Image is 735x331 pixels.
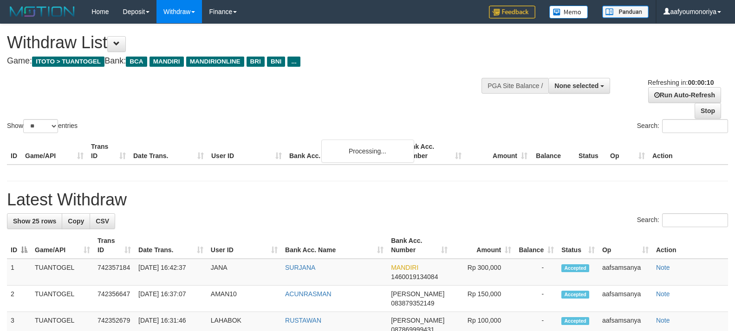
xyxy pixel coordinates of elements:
th: Date Trans.: activate to sort column ascending [135,232,207,259]
input: Search: [662,119,728,133]
label: Show entries [7,119,78,133]
th: ID: activate to sort column descending [7,232,31,259]
td: - [515,286,558,312]
img: panduan.png [602,6,649,18]
span: Copy 083879352149 to clipboard [391,299,434,307]
img: Feedback.jpg [489,6,535,19]
h1: Withdraw List [7,33,481,52]
td: Rp 150,000 [451,286,515,312]
span: MANDIRI [391,264,418,271]
span: Accepted [561,291,589,299]
th: Balance [531,138,575,165]
a: CSV [90,213,115,229]
a: SURJANA [285,264,315,271]
a: Note [656,264,670,271]
span: None selected [554,82,598,89]
div: PGA Site Balance / [481,78,548,94]
th: Status [575,138,606,165]
th: Op [606,138,649,165]
td: aafsamsanya [598,259,652,286]
td: 742356647 [94,286,135,312]
th: Op: activate to sort column ascending [598,232,652,259]
label: Search: [637,119,728,133]
span: ... [287,57,300,67]
td: aafsamsanya [598,286,652,312]
th: Game/API: activate to sort column ascending [31,232,94,259]
td: - [515,259,558,286]
td: [DATE] 16:42:37 [135,259,207,286]
th: Bank Acc. Number: activate to sort column ascending [387,232,451,259]
h1: Latest Withdraw [7,191,728,209]
th: User ID [208,138,286,165]
img: MOTION_logo.png [7,5,78,19]
span: Accepted [561,264,589,272]
th: Bank Acc. Number [399,138,465,165]
td: AMAN10 [207,286,281,312]
div: Processing... [321,140,414,163]
th: Game/API [21,138,87,165]
span: BNI [267,57,285,67]
a: Note [656,317,670,324]
th: Action [652,232,728,259]
td: TUANTOGEL [31,259,94,286]
td: Rp 300,000 [451,259,515,286]
span: BCA [126,57,147,67]
th: Bank Acc. Name: activate to sort column ascending [281,232,387,259]
button: None selected [548,78,610,94]
th: Action [649,138,728,165]
td: 742357184 [94,259,135,286]
span: ITOTO > TUANTOGEL [32,57,104,67]
a: Run Auto-Refresh [648,87,721,103]
td: TUANTOGEL [31,286,94,312]
span: Refreshing in: [648,79,714,86]
th: Bank Acc. Name [286,138,399,165]
label: Search: [637,213,728,227]
a: RUSTAWAN [285,317,321,324]
span: [PERSON_NAME] [391,317,444,324]
th: Status: activate to sort column ascending [558,232,598,259]
a: ACUNRASMAN [285,290,332,298]
td: [DATE] 16:37:07 [135,286,207,312]
span: MANDIRI [150,57,184,67]
strong: 00:00:10 [688,79,714,86]
span: Copy 1460019134084 to clipboard [391,273,438,280]
select: Showentries [23,119,58,133]
span: MANDIRIONLINE [186,57,244,67]
td: 1 [7,259,31,286]
span: Copy [68,217,84,225]
th: Date Trans. [130,138,208,165]
td: 2 [7,286,31,312]
span: CSV [96,217,109,225]
th: Trans ID: activate to sort column ascending [94,232,135,259]
th: ID [7,138,21,165]
input: Search: [662,213,728,227]
th: Balance: activate to sort column ascending [515,232,558,259]
span: Show 25 rows [13,217,56,225]
img: Button%20Memo.svg [549,6,588,19]
a: Show 25 rows [7,213,62,229]
td: JANA [207,259,281,286]
th: Amount [465,138,531,165]
span: BRI [247,57,265,67]
a: Stop [695,103,721,119]
h4: Game: Bank: [7,57,481,66]
th: Amount: activate to sort column ascending [451,232,515,259]
th: User ID: activate to sort column ascending [207,232,281,259]
a: Note [656,290,670,298]
span: [PERSON_NAME] [391,290,444,298]
span: Accepted [561,317,589,325]
th: Trans ID [87,138,130,165]
a: Copy [62,213,90,229]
